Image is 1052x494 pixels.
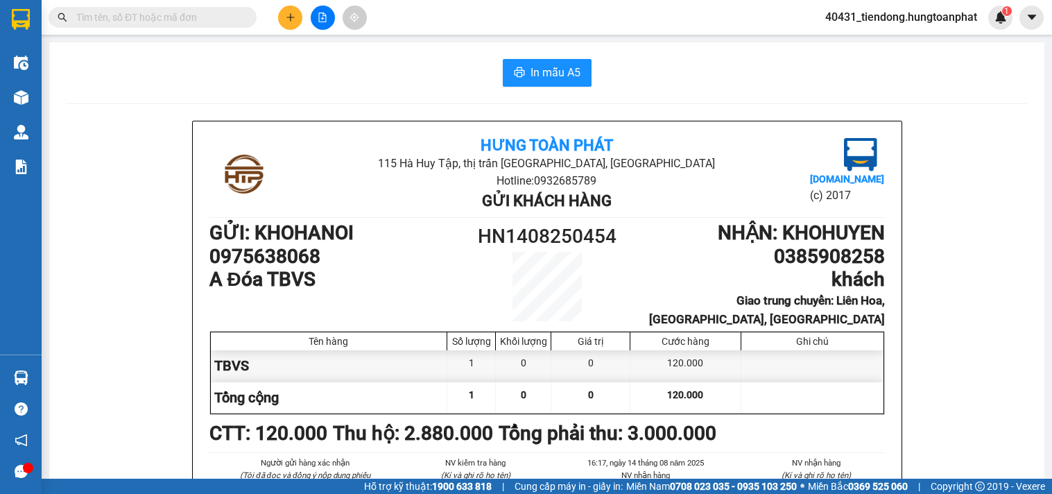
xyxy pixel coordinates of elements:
[14,160,28,174] img: solution-icon
[782,470,851,480] i: (Kí và ghi rõ họ tên)
[209,268,463,291] h1: A Đóa TBVS
[447,350,496,382] div: 1
[626,479,797,494] span: Miền Nam
[214,336,444,347] div: Tên hàng
[12,9,30,30] img: logo-vxr
[15,465,28,478] span: message
[463,221,632,252] h1: HN1408250454
[209,422,327,445] b: CTT : 120.000
[670,481,797,492] strong: 0708 023 035 - 0935 103 250
[649,293,885,326] b: Giao trung chuyển: Liên Hoa, [GEOGRAPHIC_DATA], [GEOGRAPHIC_DATA]
[718,221,885,244] b: NHẬN : KHOHUYEN
[209,138,279,207] img: logo.jpg
[748,457,885,469] li: NV nhận hàng
[451,336,492,347] div: Số lượng
[634,336,736,347] div: Cước hàng
[441,470,510,480] i: (Kí và ghi rõ họ tên)
[15,402,28,416] span: question-circle
[333,422,493,445] b: Thu hộ: 2.880.000
[209,221,354,244] b: GỬI : KHOHANOI
[209,245,463,269] h1: 0975638068
[588,389,594,400] span: 0
[14,56,28,70] img: warehouse-icon
[322,155,772,172] li: 115 Hà Huy Tập, thị trấn [GEOGRAPHIC_DATA], [GEOGRAPHIC_DATA]
[630,350,741,382] div: 120.000
[578,457,715,469] li: 16:17, ngày 14 tháng 08 năm 2025
[286,12,295,22] span: plus
[496,350,551,382] div: 0
[667,389,703,400] span: 120.000
[814,8,988,26] span: 40431_tiendong.hungtoanphat
[745,336,880,347] div: Ghi chú
[994,11,1007,24] img: icon-new-feature
[848,481,908,492] strong: 0369 525 060
[278,6,302,30] button: plus
[364,479,492,494] span: Hỗ trợ kỹ thuật:
[551,350,630,382] div: 0
[58,12,67,22] span: search
[15,434,28,447] span: notification
[515,479,623,494] span: Cung cấp máy in - giấy in:
[14,90,28,105] img: warehouse-icon
[503,59,592,87] button: printerIn mẫu A5
[211,350,448,382] div: TBVS
[322,172,772,189] li: Hotline: 0932685789
[531,64,580,81] span: In mẫu A5
[482,192,612,210] b: Gửi khách hàng
[800,484,804,489] span: ⚪️
[631,268,884,291] h1: khách
[499,422,716,445] b: Tổng phải thu: 3.000.000
[237,457,374,469] li: Người gửi hàng xác nhận
[311,6,335,30] button: file-add
[1026,11,1038,24] span: caret-down
[350,12,359,22] span: aim
[555,336,626,347] div: Giá trị
[432,481,492,492] strong: 1900 633 818
[514,67,525,80] span: printer
[578,469,715,482] li: NV nhận hàng
[1004,6,1009,16] span: 1
[14,125,28,139] img: warehouse-icon
[918,479,920,494] span: |
[521,389,526,400] span: 0
[1019,6,1044,30] button: caret-down
[810,187,884,204] li: (c) 2017
[318,12,327,22] span: file-add
[844,138,877,171] img: logo.jpg
[214,389,279,406] span: Tổng cộng
[810,173,884,185] b: [DOMAIN_NAME]
[14,370,28,385] img: warehouse-icon
[975,482,985,491] span: copyright
[481,137,613,154] b: Hưng Toàn Phát
[631,245,884,269] h1: 0385908258
[76,10,240,25] input: Tìm tên, số ĐT hoặc mã đơn
[499,336,547,347] div: Khối lượng
[808,479,908,494] span: Miền Bắc
[1002,6,1012,16] sup: 1
[240,470,370,493] i: (Tôi đã đọc và đồng ý nộp dung phiếu gửi hàng)
[407,457,544,469] li: NV kiểm tra hàng
[502,479,504,494] span: |
[469,389,474,400] span: 1
[343,6,367,30] button: aim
